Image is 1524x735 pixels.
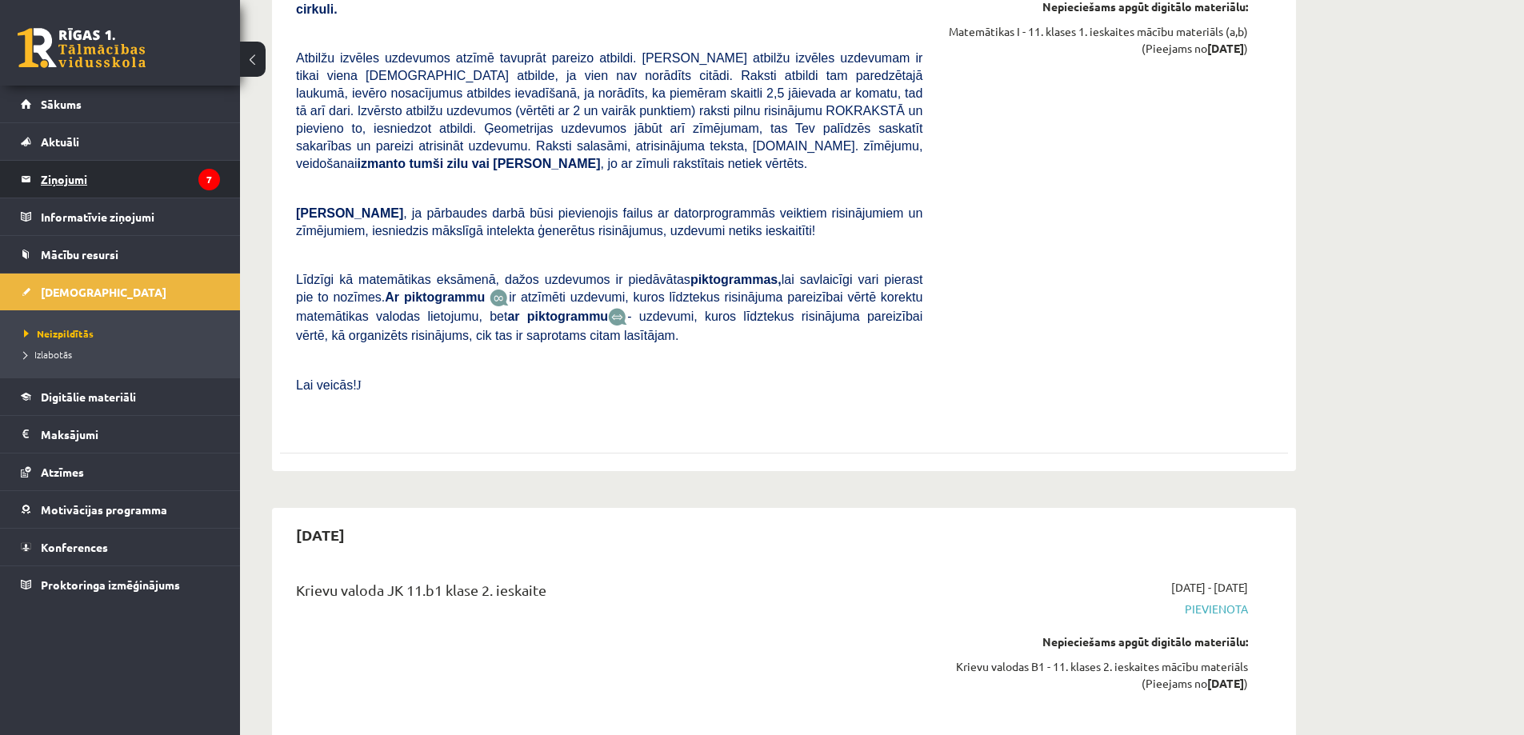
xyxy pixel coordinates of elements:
[296,378,357,392] span: Lai veicās!
[608,308,627,326] img: wKvN42sLe3LLwAAAABJRU5ErkJggg==
[409,157,600,170] b: tumši zilu vai [PERSON_NAME]
[24,348,72,361] span: Izlabotās
[507,310,608,323] b: ar piktogrammu
[946,601,1248,617] span: Pievienota
[41,389,136,404] span: Digitālie materiāli
[21,123,220,160] a: Aktuāli
[357,378,362,392] span: J
[41,540,108,554] span: Konferences
[296,51,922,170] span: Atbilžu izvēles uzdevumos atzīmē tavuprāt pareizo atbildi. [PERSON_NAME] atbilžu izvēles uzdevuma...
[1207,41,1244,55] strong: [DATE]
[21,453,220,490] a: Atzīmes
[358,157,406,170] b: izmanto
[296,273,922,304] span: Līdzīgi kā matemātikas eksāmenā, dažos uzdevumos ir piedāvātas lai savlaicīgi vari pierast pie to...
[21,491,220,528] a: Motivācijas programma
[41,577,180,592] span: Proktoringa izmēģinājums
[296,579,922,609] div: Krievu valoda JK 11.b1 klase 2. ieskaite
[41,161,220,198] legend: Ziņojumi
[946,23,1248,57] div: Matemātikas I - 11. klases 1. ieskaites mācību materiāls (a,b) (Pieejams no )
[21,378,220,415] a: Digitālie materiāli
[18,28,146,68] a: Rīgas 1. Tālmācības vidusskola
[690,273,782,286] b: piktogrammas,
[1207,676,1244,690] strong: [DATE]
[41,502,167,517] span: Motivācijas programma
[280,516,361,553] h2: [DATE]
[21,86,220,122] a: Sākums
[24,326,224,341] a: Neizpildītās
[41,198,220,235] legend: Informatīvie ziņojumi
[21,529,220,565] a: Konferences
[385,290,485,304] b: Ar piktogrammu
[24,347,224,362] a: Izlabotās
[41,97,82,111] span: Sākums
[41,285,166,299] span: [DEMOGRAPHIC_DATA]
[41,134,79,149] span: Aktuāli
[41,416,220,453] legend: Maksājumi
[21,161,220,198] a: Ziņojumi7
[946,658,1248,692] div: Krievu valodas B1 - 11. klases 2. ieskaites mācību materiāls (Pieejams no )
[21,566,220,603] a: Proktoringa izmēģinājums
[946,633,1248,650] div: Nepieciešams apgūt digitālo materiālu:
[198,169,220,190] i: 7
[21,274,220,310] a: [DEMOGRAPHIC_DATA]
[490,289,509,307] img: JfuEzvunn4EvwAAAAASUVORK5CYII=
[24,327,94,340] span: Neizpildītās
[21,236,220,273] a: Mācību resursi
[41,465,84,479] span: Atzīmes
[41,247,118,262] span: Mācību resursi
[296,206,922,238] span: , ja pārbaudes darbā būsi pievienojis failus ar datorprogrammās veiktiem risinājumiem un zīmējumi...
[296,206,403,220] span: [PERSON_NAME]
[1171,579,1248,596] span: [DATE] - [DATE]
[21,416,220,453] a: Maksājumi
[21,198,220,235] a: Informatīvie ziņojumi
[296,290,922,323] span: ir atzīmēti uzdevumi, kuros līdztekus risinājuma pareizībai vērtē korektu matemātikas valodas lie...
